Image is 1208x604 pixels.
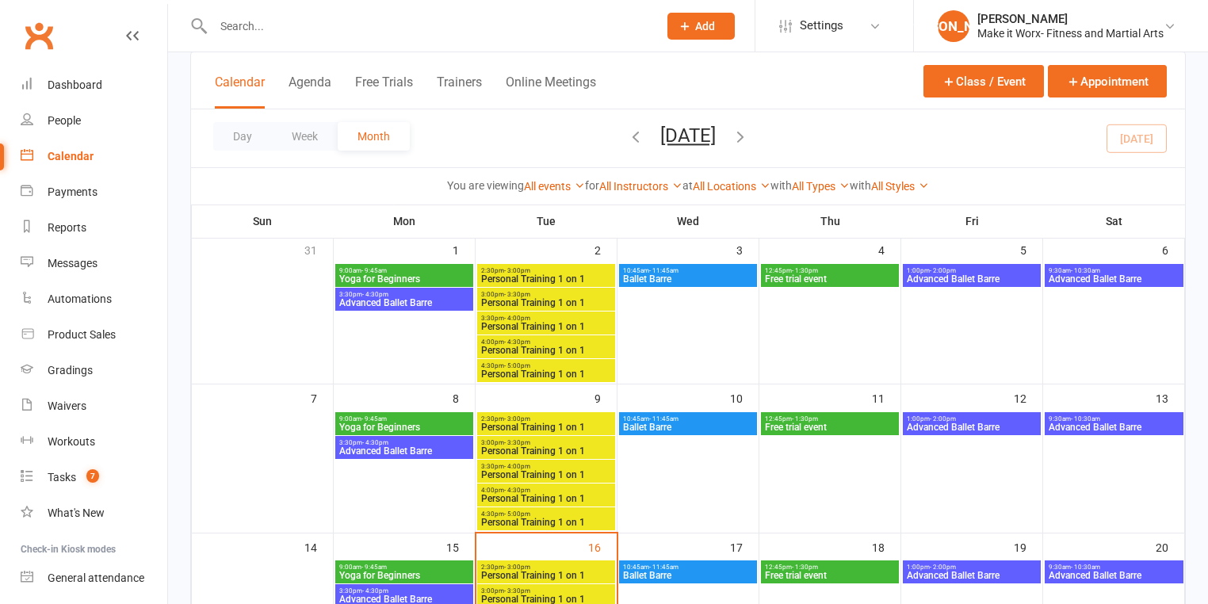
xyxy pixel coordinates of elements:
[453,236,475,262] div: 1
[504,291,530,298] span: - 3:30pm
[504,362,530,369] span: - 5:00pm
[764,571,896,580] span: Free trial event
[1048,274,1180,284] span: Advanced Ballet Barre
[1020,236,1042,262] div: 5
[289,75,331,109] button: Agenda
[977,26,1164,40] div: Make it Worx- Fitness and Martial Arts
[736,236,759,262] div: 3
[1071,564,1100,571] span: - 10:30am
[730,384,759,411] div: 10
[1014,533,1042,560] div: 19
[21,174,167,210] a: Payments
[338,564,470,571] span: 9:00am
[504,439,530,446] span: - 3:30pm
[480,291,612,298] span: 3:00pm
[524,180,585,193] a: All events
[759,205,901,238] th: Thu
[208,15,647,37] input: Search...
[871,180,929,193] a: All Styles
[86,469,99,483] span: 7
[446,533,475,560] div: 15
[480,346,612,355] span: Personal Training 1 on 1
[622,274,754,284] span: Ballet Barre
[906,571,1038,580] span: Advanced Ballet Barre
[480,422,612,432] span: Personal Training 1 on 1
[872,384,900,411] div: 11
[792,267,818,274] span: - 1:30pm
[21,353,167,388] a: Gradings
[906,274,1038,284] span: Advanced Ballet Barre
[338,594,470,604] span: Advanced Ballet Barre
[617,205,759,238] th: Wed
[764,415,896,422] span: 12:45pm
[649,564,679,571] span: - 11:45am
[682,179,693,192] strong: at
[480,470,612,480] span: Personal Training 1 on 1
[21,139,167,174] a: Calendar
[304,236,333,262] div: 31
[48,292,112,305] div: Automations
[437,75,482,109] button: Trainers
[850,179,871,192] strong: with
[21,317,167,353] a: Product Sales
[622,564,754,571] span: 10:45am
[901,205,1043,238] th: Fri
[800,8,843,44] span: Settings
[1014,384,1042,411] div: 12
[480,518,612,527] span: Personal Training 1 on 1
[480,439,612,446] span: 3:00pm
[338,422,470,432] span: Yoga for Beginners
[21,246,167,281] a: Messages
[48,435,95,448] div: Workouts
[504,487,530,494] span: - 4:30pm
[930,415,956,422] span: - 2:00pm
[311,384,333,411] div: 7
[649,415,679,422] span: - 11:45am
[480,510,612,518] span: 4:30pm
[599,180,682,193] a: All Instructors
[764,564,896,571] span: 12:45pm
[594,236,617,262] div: 2
[48,507,105,519] div: What's New
[21,67,167,103] a: Dashboard
[480,494,612,503] span: Personal Training 1 on 1
[938,10,969,42] div: [PERSON_NAME]
[21,103,167,139] a: People
[21,460,167,495] a: Tasks 7
[21,560,167,596] a: General attendance kiosk mode
[695,20,715,32] span: Add
[480,267,612,274] span: 2:30pm
[362,439,388,446] span: - 4:30pm
[770,179,792,192] strong: with
[730,533,759,560] div: 17
[480,587,612,594] span: 3:00pm
[48,328,116,341] div: Product Sales
[792,564,818,571] span: - 1:30pm
[338,571,470,580] span: Yoga for Beginners
[1048,571,1180,580] span: Advanced Ballet Barre
[504,564,530,571] span: - 3:00pm
[480,298,612,308] span: Personal Training 1 on 1
[764,422,896,432] span: Free trial event
[21,495,167,531] a: What's New
[1048,267,1180,274] span: 9:30am
[48,114,81,127] div: People
[504,463,530,470] span: - 4:00pm
[480,594,612,604] span: Personal Training 1 on 1
[480,274,612,284] span: Personal Training 1 on 1
[906,267,1038,274] span: 1:00pm
[1156,384,1184,411] div: 13
[1071,415,1100,422] span: - 10:30am
[19,16,59,55] a: Clubworx
[338,274,470,284] span: Yoga for Beginners
[930,564,956,571] span: - 2:00pm
[476,205,617,238] th: Tue
[504,267,530,274] span: - 3:00pm
[506,75,596,109] button: Online Meetings
[585,179,599,192] strong: for
[338,267,470,274] span: 9:00am
[362,291,388,298] span: - 4:30pm
[1043,205,1185,238] th: Sat
[480,369,612,379] span: Personal Training 1 on 1
[480,463,612,470] span: 3:30pm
